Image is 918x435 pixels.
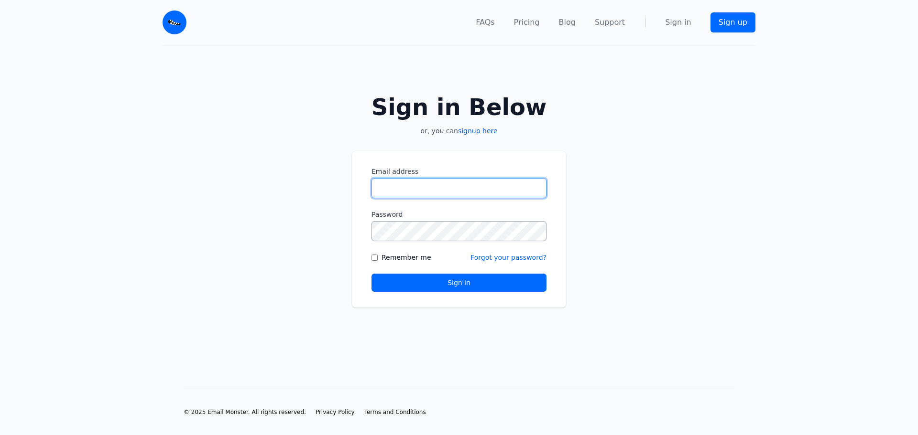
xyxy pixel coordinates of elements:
[458,127,498,135] a: signup here
[364,408,426,416] a: Terms and Conditions
[476,17,494,28] a: FAQs
[372,274,546,292] button: Sign in
[316,408,355,416] a: Privacy Policy
[559,17,576,28] a: Blog
[382,253,431,262] label: Remember me
[710,12,755,32] a: Sign up
[352,126,566,136] p: or, you can
[665,17,691,28] a: Sign in
[372,167,546,176] label: Email address
[163,11,186,34] img: Email Monster
[514,17,540,28] a: Pricing
[372,210,546,219] label: Password
[184,408,306,416] li: © 2025 Email Monster. All rights reserved.
[352,95,566,118] h2: Sign in Below
[470,254,546,261] a: Forgot your password?
[595,17,625,28] a: Support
